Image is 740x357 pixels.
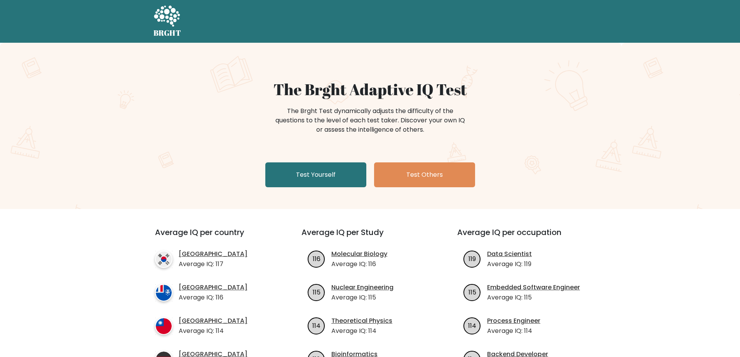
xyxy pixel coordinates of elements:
img: country [155,317,172,335]
h5: BRGHT [153,28,181,38]
a: Embedded Software Engineer [487,283,580,292]
text: 114 [468,321,476,330]
p: Average IQ: 114 [487,326,540,336]
img: country [155,251,172,268]
text: 116 [313,254,320,263]
p: Average IQ: 114 [179,326,247,336]
a: [GEOGRAPHIC_DATA] [179,316,247,326]
p: Average IQ: 117 [179,259,247,269]
p: Average IQ: 116 [331,259,387,269]
a: Test Yourself [265,162,366,187]
p: Average IQ: 115 [487,293,580,302]
p: Average IQ: 115 [331,293,394,302]
h3: Average IQ per country [155,228,273,246]
a: Test Others [374,162,475,187]
h3: Average IQ per Study [301,228,439,246]
a: Nuclear Engineering [331,283,394,292]
a: Theoretical Physics [331,316,392,326]
h3: Average IQ per occupation [457,228,594,246]
p: Average IQ: 114 [331,326,392,336]
img: country [155,284,172,301]
a: Data Scientist [487,249,532,259]
a: [GEOGRAPHIC_DATA] [179,283,247,292]
a: BRGHT [153,3,181,40]
div: The Brght Test dynamically adjusts the difficulty of the questions to the level of each test take... [273,106,467,134]
text: 115 [313,287,320,296]
text: 119 [468,254,476,263]
p: Average IQ: 116 [179,293,247,302]
a: Process Engineer [487,316,540,326]
h1: The Brght Adaptive IQ Test [181,80,560,99]
p: Average IQ: 119 [487,259,532,269]
a: Molecular Biology [331,249,387,259]
a: [GEOGRAPHIC_DATA] [179,249,247,259]
text: 114 [312,321,320,330]
text: 115 [468,287,476,296]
